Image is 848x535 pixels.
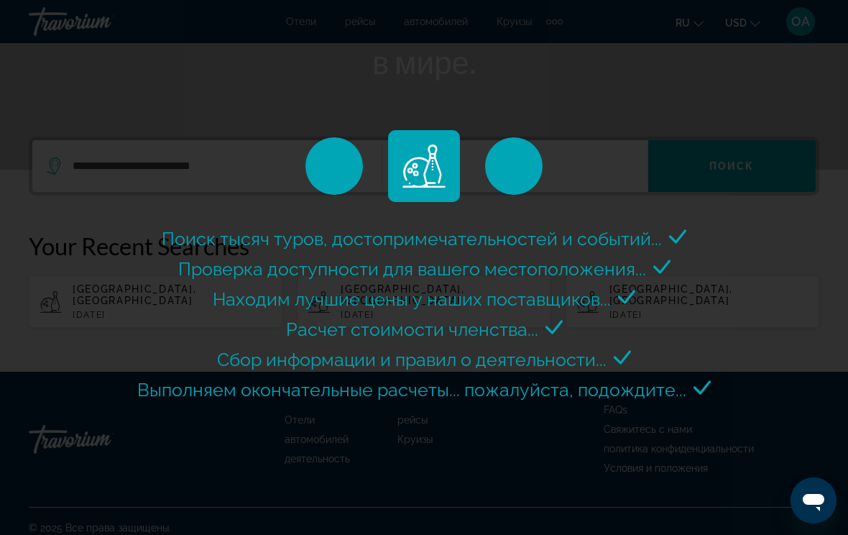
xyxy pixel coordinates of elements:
[217,349,607,370] span: Сбор информации и правил о деятельности...
[791,477,837,523] iframe: Кнопка запуска окна обмена сообщениями
[286,319,538,340] span: Расчет стоимости членства...
[137,379,686,401] span: Выполняем окончательные расчеты... пожалуйста, подождите...
[178,258,646,280] span: Проверка доступности для вашего местоположения...
[213,288,611,310] span: Находим лучшие цены у наших поставщиков...
[162,228,662,250] span: Поиск тысяч туров, достопримечательностей и событий...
